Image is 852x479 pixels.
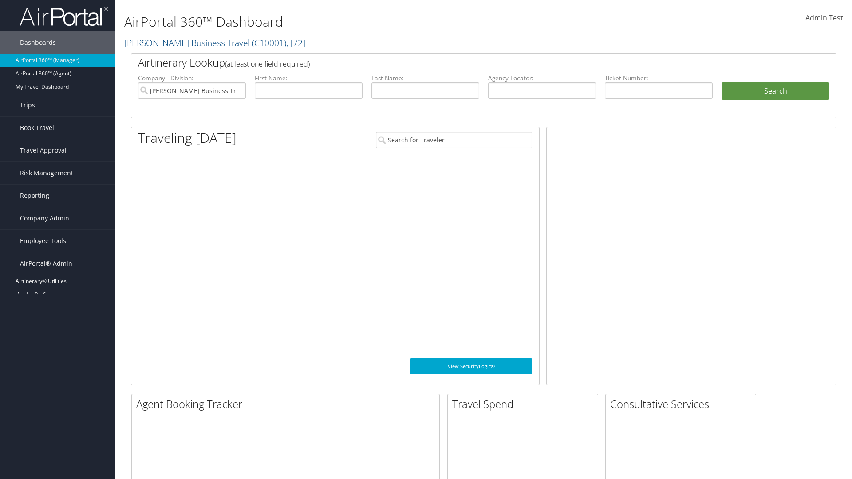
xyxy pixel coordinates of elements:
label: Agency Locator: [488,74,596,82]
span: Reporting [20,185,49,207]
span: (at least one field required) [225,59,310,69]
span: Company Admin [20,207,69,229]
span: , [ 72 ] [286,37,305,49]
span: Travel Approval [20,139,67,161]
h2: Travel Spend [452,397,598,412]
label: Company - Division: [138,74,246,82]
a: [PERSON_NAME] Business Travel [124,37,305,49]
input: Search for Traveler [376,132,532,148]
span: AirPortal® Admin [20,252,72,275]
img: airportal-logo.png [20,6,108,27]
a: View SecurityLogic® [410,358,532,374]
span: Risk Management [20,162,73,184]
h2: Consultative Services [610,397,756,412]
span: ( C10001 ) [252,37,286,49]
span: Admin Test [805,13,843,23]
button: Search [722,82,829,100]
h1: AirPortal 360™ Dashboard [124,12,603,31]
h2: Agent Booking Tracker [136,397,439,412]
a: Admin Test [805,4,843,32]
label: Ticket Number: [605,74,713,82]
label: First Name: [255,74,363,82]
span: Trips [20,94,35,116]
span: Employee Tools [20,230,66,252]
h2: Airtinerary Lookup [138,55,771,70]
label: Last Name: [371,74,479,82]
span: Dashboards [20,31,56,54]
span: Book Travel [20,117,54,139]
h1: Traveling [DATE] [138,129,237,147]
